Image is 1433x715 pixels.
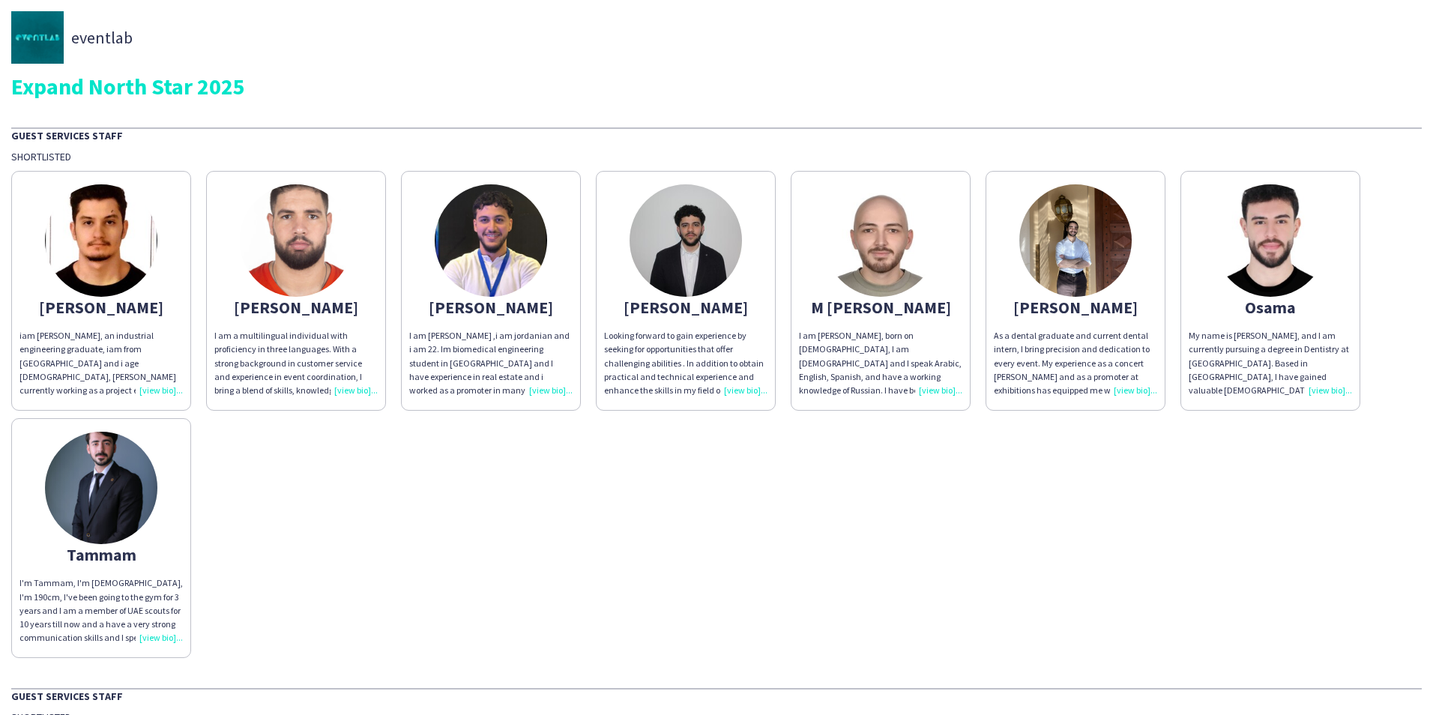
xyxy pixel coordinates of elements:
[824,184,937,297] img: thumb-652100cf29958.jpeg
[19,548,183,561] div: Tammam
[45,432,157,544] img: thumb-686c070a56e6c.jpg
[604,329,767,397] div: Looking forward to gain experience by seeking for opportunities that offer challenging abilities ...
[1019,184,1132,297] img: thumb-0dbda813-027f-4346-a3d0-b22b9d6c414b.jpg
[409,301,573,314] div: [PERSON_NAME]
[11,75,1422,97] div: Expand North Star 2025
[11,150,1422,163] div: Shortlisted
[1189,301,1352,314] div: Osama
[19,576,183,645] div: I'm Tammam, I'm [DEMOGRAPHIC_DATA], I'm 190cm, I've been going to the gym for 3 years and I am a ...
[19,301,183,314] div: [PERSON_NAME]
[435,184,547,297] img: thumb-6899912dd857e.jpeg
[45,184,157,297] img: thumb-656895d3697b1.jpeg
[1214,184,1327,297] img: thumb-68655dc7e734c.jpeg
[994,329,1157,397] div: As a dental graduate and current dental intern, I bring precision and dedication to every event. ...
[71,31,133,44] span: eventlab
[240,184,352,297] img: thumb-684bf61c15068.jpg
[11,11,64,64] img: thumb-676cfa27-c4f8-448c-90fc-bf4dc1a81b10.jpg
[11,127,1422,142] div: Guest Services Staff
[630,184,742,297] img: thumb-6630f7c4e8607.jpeg
[214,329,378,397] div: I am a multilingual individual with proficiency in three languages. With a strong background in c...
[214,301,378,314] div: [PERSON_NAME]
[604,301,767,314] div: [PERSON_NAME]
[11,688,1422,703] div: Guest Services Staff
[994,301,1157,314] div: [PERSON_NAME]
[19,329,183,397] div: iam [PERSON_NAME], an industrial engineering graduate, iam from [GEOGRAPHIC_DATA] and i age [DEMO...
[799,329,962,397] div: I am [PERSON_NAME], born on [DEMOGRAPHIC_DATA], I am [DEMOGRAPHIC_DATA] and I speak Arabic, Engli...
[1189,329,1352,397] div: My name is [PERSON_NAME], and I am currently pursuing a degree in Dentistry at [GEOGRAPHIC_DATA]....
[799,301,962,314] div: M [PERSON_NAME]
[409,329,573,397] div: I am [PERSON_NAME] ,i am jordanian and i am 22. Im biomedical engineering student in [GEOGRAPHIC_...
